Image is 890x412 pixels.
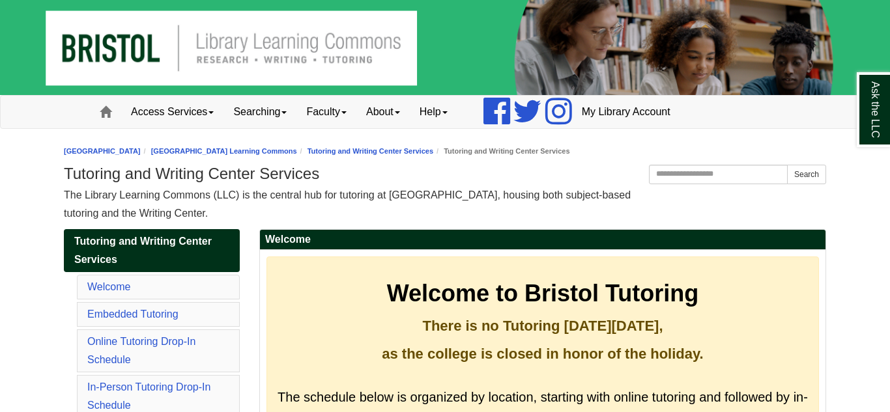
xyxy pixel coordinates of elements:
strong: Welcome to Bristol Tutoring [387,280,699,307]
a: Embedded Tutoring [87,309,179,320]
a: About [356,96,410,128]
h2: Welcome [260,230,825,250]
h1: Tutoring and Writing Center Services [64,165,826,183]
a: In-Person Tutoring Drop-In Schedule [87,381,210,411]
span: The Library Learning Commons (LLC) is the central hub for tutoring at [GEOGRAPHIC_DATA], housing ... [64,189,631,219]
a: [GEOGRAPHIC_DATA] Learning Commons [151,147,297,155]
a: Tutoring and Writing Center Services [64,229,240,272]
a: Access Services [121,96,223,128]
li: Tutoring and Writing Center Services [433,145,569,158]
nav: breadcrumb [64,145,826,158]
strong: There is no Tutoring [DATE][DATE], [422,318,663,334]
a: [GEOGRAPHIC_DATA] [64,147,141,155]
button: Search [787,165,826,184]
a: My Library Account [572,96,680,128]
a: Welcome [87,281,130,292]
a: Searching [223,96,296,128]
a: Online Tutoring Drop-In Schedule [87,336,195,365]
strong: as the college is closed in honor of the holiday. [382,346,703,362]
span: Tutoring and Writing Center Services [74,236,212,265]
a: Help [410,96,457,128]
a: Tutoring and Writing Center Services [308,147,433,155]
a: Faculty [296,96,356,128]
